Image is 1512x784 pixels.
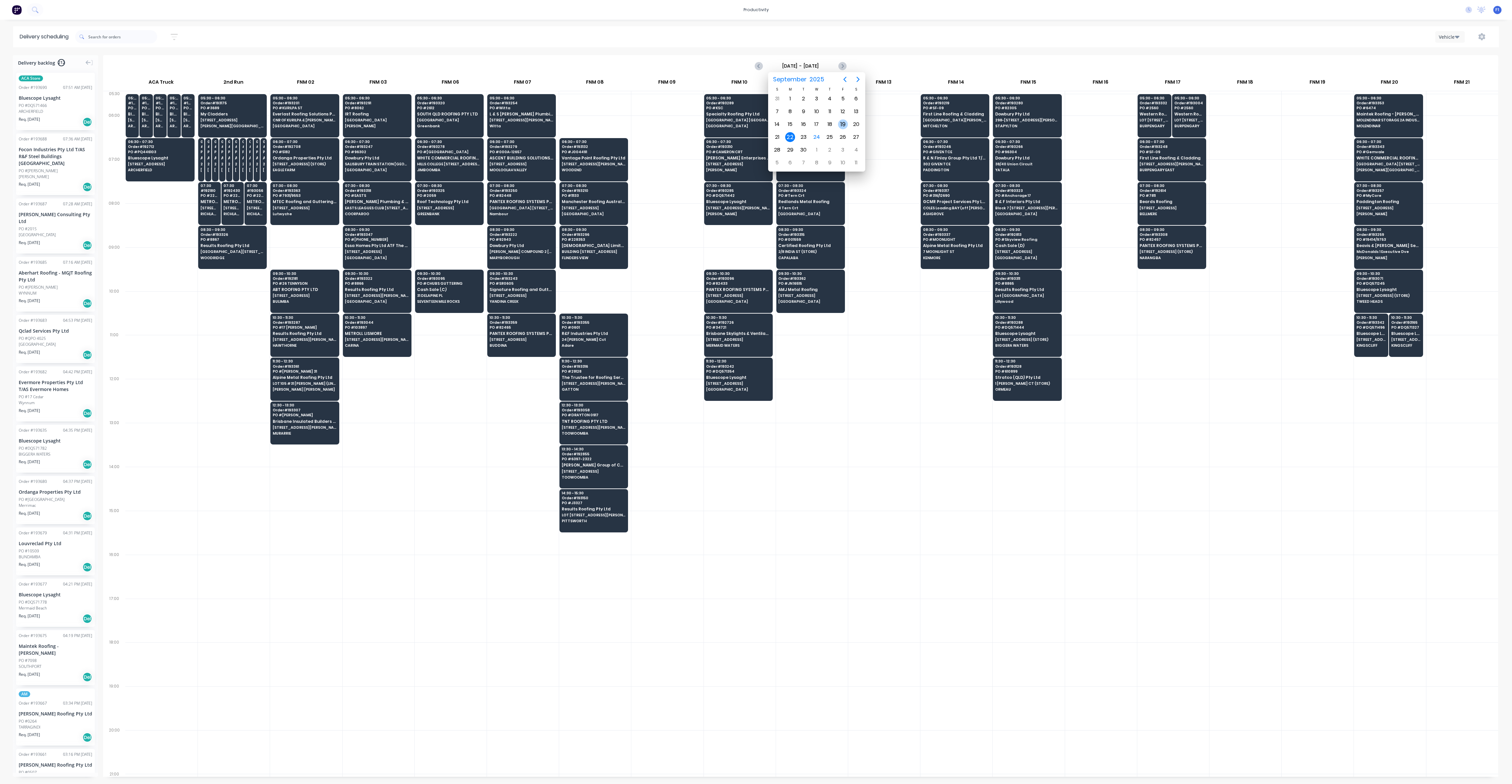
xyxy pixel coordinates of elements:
[706,162,770,166] span: [STREET_ADDRESS]
[838,94,848,104] div: Friday, September 5, 2025
[1356,101,1420,105] span: Order # 193353
[825,145,835,155] div: Thursday, October 2, 2025
[417,140,481,144] span: 06:30 - 07:30
[851,158,861,168] div: Saturday, October 11, 2025
[345,156,409,160] span: Dowbury Pty Ltd
[128,112,137,116] span: Bluescope Lysaght
[490,106,553,110] span: PO # Witta
[417,145,481,149] span: Order # 193278
[490,124,553,128] span: Witta
[156,112,164,116] span: Bluescope Lysaght
[200,101,264,105] span: Order # 193175
[273,162,336,166] span: [STREET_ADDRESS] (STORE)
[1356,156,1420,160] span: WHITE COMMERCIAL ROOFING PTY LTD
[706,112,770,116] span: Specialty Roofing Pty Ltd
[19,116,40,122] span: Req. [DATE]
[923,101,987,105] span: Order # 193219
[235,150,237,154] span: PO # 20724
[200,118,264,122] span: [STREET_ADDRESS]
[490,156,553,160] span: ASCENT BUILDING SOLUTIONS PTY LTD
[417,162,481,166] span: HILLS COLLEGE [STREET_ADDRESS][PERSON_NAME]
[273,101,336,105] span: Order # 193201
[799,145,808,155] div: Tuesday, September 30, 2025
[142,118,151,122] span: [STREET_ADDRESS][PERSON_NAME] (STORE)
[235,162,237,166] span: 29 CORYMBIA PL (STORE)
[825,132,835,142] div: Thursday, September 25, 2025
[825,119,835,129] div: Thursday, September 18, 2025
[235,156,237,160] span: Apollo Home Improvement (QLD) Pty Ltd
[256,162,258,166] span: 29 CORYMBIA PL (STORE)
[812,145,822,155] div: Wednesday, October 1, 2025
[490,96,553,100] span: 05:30 - 06:30
[170,101,178,105] span: # 193251
[706,124,770,128] span: [GEOGRAPHIC_DATA]
[920,76,992,91] div: FNM 14
[995,124,1059,128] span: STAPYLTON
[923,140,987,144] span: 06:30 - 07:30
[128,118,137,122] span: [STREET_ADDRESS][PERSON_NAME] (STORE)
[1174,118,1204,122] span: LOT [STREET_ADDRESS]
[414,76,486,91] div: FNM 06
[242,156,244,160] span: Apollo Home Improvement (QLD) Pty Ltd
[263,140,265,144] span: 06:30
[273,112,336,116] span: Everlast Roofing Solutions Pty Ltd
[19,146,92,167] div: Focon Industries Pty Ltd T/AS R&F Steel Buildings [GEOGRAPHIC_DATA]
[490,145,553,149] span: Order # 193279
[156,101,164,105] span: # 192756
[703,76,775,91] div: FNM 10
[207,145,209,149] span: # 193286
[200,145,202,149] span: # 191238
[200,156,202,160] span: Apollo Home Improvement (QLD) Pty Ltd
[200,162,202,166] span: 29 CORYMBIA PL (STORE)
[345,140,409,144] span: 06:30 - 07:30
[836,87,850,92] div: F
[128,150,192,154] span: PO # PQ446103
[799,132,808,142] div: Tuesday, September 23, 2025
[19,168,58,174] div: PO #[PERSON_NAME]
[156,118,164,122] span: [STREET_ADDRESS][PERSON_NAME] (STORE)
[490,150,553,154] span: PO # 000A-12657
[1281,76,1353,91] div: FNM 19
[345,101,409,105] span: Order # 193291
[221,156,223,160] span: Apollo Home Improvement (QLD) Pty Ltd
[923,106,987,110] span: PO # SF-09
[256,156,258,160] span: Apollo Home Improvement (QLD) Pty Ltd
[923,124,987,128] span: MITCHELTON
[249,150,251,154] span: PO # 20825
[825,107,835,116] div: Thursday, September 11, 2025
[228,156,230,160] span: Apollo Home Improvement (QLD) Pty Ltd
[490,140,553,144] span: 06:30 - 07:30
[263,150,265,154] span: PO # 20479
[242,140,244,144] span: 06:30
[19,103,47,109] div: PO #DQ571466
[923,145,987,149] span: Order # 193246
[63,136,92,142] div: 07:36 AM [DATE]
[785,107,795,116] div: Monday, September 8, 2025
[273,124,336,128] span: [GEOGRAPHIC_DATA]
[12,5,22,15] img: Factory
[810,87,823,92] div: W
[772,107,782,116] div: Sunday, September 7, 2025
[128,106,137,110] span: PO # PQ446114
[851,94,861,104] div: Saturday, September 6, 2025
[82,117,92,127] div: Del
[273,140,336,144] span: 06:30 - 07:30
[490,118,553,122] span: [STREET_ADDRESS][PERSON_NAME]
[923,150,987,154] span: PO # GIVEN TCE
[772,94,782,104] div: Sunday, August 31, 2025
[825,94,835,104] div: Thursday, September 4, 2025
[838,145,848,155] div: Friday, October 3, 2025
[706,156,770,160] span: [PERSON_NAME] Enterprises Pty Ltd
[785,119,795,129] div: Monday, September 15, 2025
[1064,76,1136,91] div: FNM 16
[1354,76,1425,91] div: FNM 20
[142,96,151,100] span: 05:30
[490,162,553,166] span: [STREET_ADDRESS]
[851,73,865,86] button: Next page
[1356,112,1420,116] span: Maintek Roofing - [PERSON_NAME]
[1174,106,1204,110] span: PO # 2560
[1140,140,1203,144] span: 06:30 - 07:30
[995,162,1059,166] span: 38/40 Union Circuit
[200,140,202,144] span: 06:30
[770,87,784,92] div: S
